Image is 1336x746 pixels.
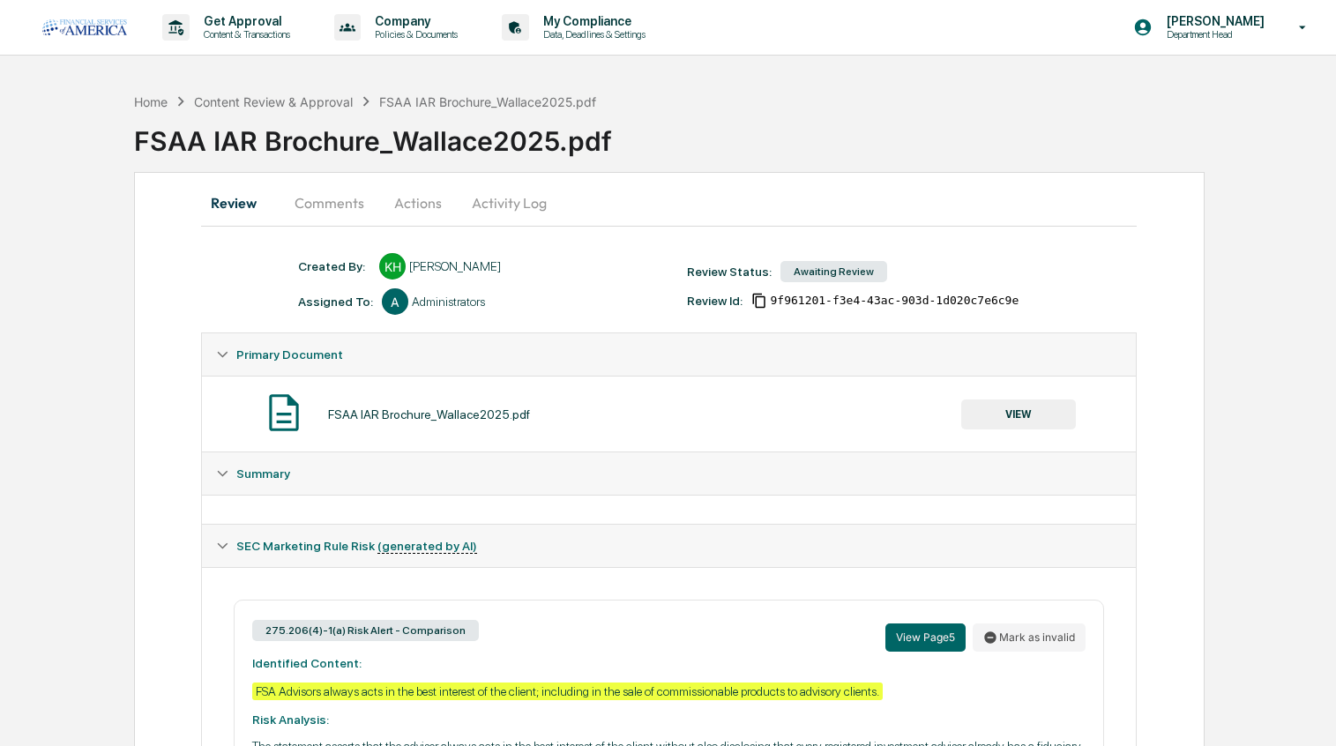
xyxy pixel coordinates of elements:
[236,539,477,553] span: SEC Marketing Rule Risk
[202,495,1136,524] div: Summary
[361,28,466,41] p: Policies & Documents
[202,333,1136,376] div: Primary Document
[961,399,1076,429] button: VIEW
[194,94,353,109] div: Content Review & Approval
[973,623,1086,652] button: Mark as invalid
[298,259,370,273] div: Created By: ‎ ‎
[529,14,654,28] p: My Compliance
[378,182,458,224] button: Actions
[361,14,466,28] p: Company
[280,182,378,224] button: Comments
[458,182,561,224] button: Activity Log
[42,19,127,35] img: logo
[201,182,280,224] button: Review
[771,294,1019,308] span: 9f961201-f3e4-43ac-903d-1d020c7e6c9e
[687,265,772,279] div: Review Status:
[202,452,1136,495] div: Summary
[1153,14,1273,28] p: [PERSON_NAME]
[529,28,654,41] p: Data, Deadlines & Settings
[780,261,887,282] div: Awaiting Review
[382,288,408,315] div: A
[885,623,966,652] button: View Page5
[252,683,883,700] div: FSA Advisors always acts in the best interest of the client; including in the sale of commissiona...
[252,620,479,641] div: 275.206(4)-1(a) Risk Alert - Comparison
[262,391,306,435] img: Document Icon
[202,525,1136,567] div: SEC Marketing Rule Risk (generated by AI)
[236,347,343,362] span: Primary Document
[377,539,477,554] u: (generated by AI)
[236,466,290,481] span: Summary
[409,259,501,273] div: [PERSON_NAME]
[379,94,596,109] div: FSAA IAR Brochure_Wallace2025.pdf
[201,182,1137,224] div: secondary tabs example
[252,656,362,670] strong: Identified Content:
[202,376,1136,451] div: Primary Document
[379,253,406,280] div: KH
[1153,28,1273,41] p: Department Head
[751,293,767,309] span: Copy Id
[328,407,530,421] div: FSAA IAR Brochure_Wallace2025.pdf
[134,94,168,109] div: Home
[298,295,373,309] div: Assigned To:
[190,14,299,28] p: Get Approval
[190,28,299,41] p: Content & Transactions
[252,712,329,727] strong: Risk Analysis:
[412,295,485,309] div: Administrators
[687,294,743,308] div: Review Id:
